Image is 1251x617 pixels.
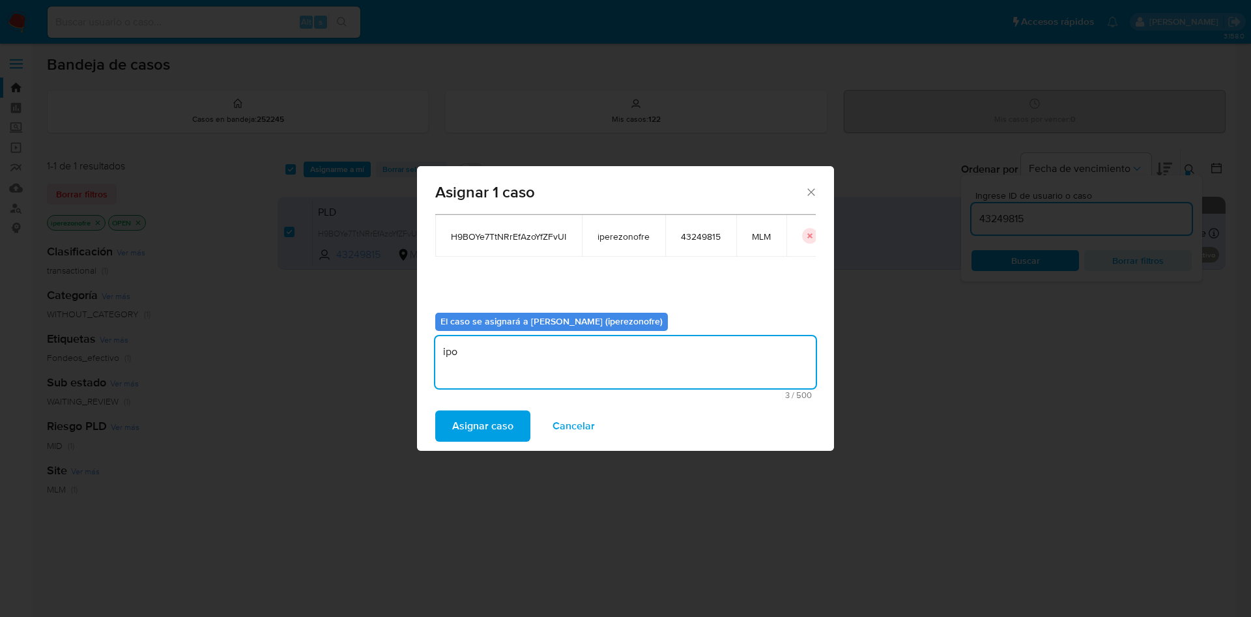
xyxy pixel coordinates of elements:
[805,186,816,197] button: Cerrar ventana
[435,336,816,388] textarea: ipo
[417,166,834,451] div: assign-modal
[553,412,595,440] span: Cancelar
[597,231,650,242] span: iperezonofre
[439,391,812,399] span: Máximo 500 caracteres
[452,412,513,440] span: Asignar caso
[451,231,566,242] span: H9BOYe7TtNRrEfAzoYfZFvUI
[536,410,612,442] button: Cancelar
[681,231,721,242] span: 43249815
[752,231,771,242] span: MLM
[435,184,805,200] span: Asignar 1 caso
[440,315,663,328] b: El caso se asignará a [PERSON_NAME] (iperezonofre)
[435,410,530,442] button: Asignar caso
[802,228,818,244] button: icon-button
